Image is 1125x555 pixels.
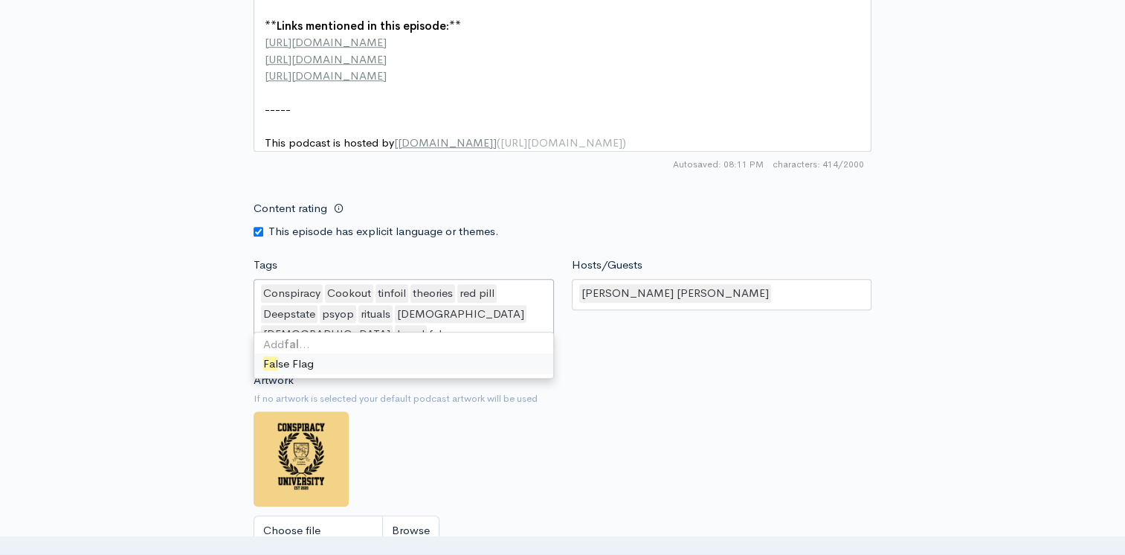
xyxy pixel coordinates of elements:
[277,19,449,33] span: Links mentioned in this episode:
[395,305,526,324] div: [DEMOGRAPHIC_DATA]
[410,284,455,303] div: theories
[579,284,771,303] div: [PERSON_NAME] [PERSON_NAME]
[265,52,387,66] span: [URL][DOMAIN_NAME]
[261,284,323,303] div: Conspiracy
[254,372,294,389] label: Artwork
[673,158,764,171] span: Autosaved: 08:11 PM
[395,325,427,344] div: Israel
[261,325,393,344] div: [DEMOGRAPHIC_DATA]
[254,353,553,375] div: se Flag
[457,284,497,303] div: red pill
[493,135,497,150] span: ]
[265,102,291,116] span: -----
[261,305,317,324] div: Deepstate
[398,135,493,150] span: [DOMAIN_NAME]
[254,391,871,406] small: If no artwork is selected your default podcast artwork will be used
[284,337,299,351] strong: fal
[375,284,408,303] div: tinfoil
[265,68,387,83] span: [URL][DOMAIN_NAME]
[254,336,553,353] div: Add …
[263,356,278,370] span: Fal
[265,35,387,49] span: [URL][DOMAIN_NAME]
[497,135,500,150] span: (
[394,135,398,150] span: [
[572,257,642,274] label: Hosts/Guests
[358,305,393,324] div: rituals
[320,305,356,324] div: psyop
[773,158,864,171] span: 414/2000
[268,223,499,240] label: This episode has explicit language or themes.
[325,284,373,303] div: Cookout
[622,135,626,150] span: )
[500,135,622,150] span: [URL][DOMAIN_NAME]
[254,193,327,224] label: Content rating
[265,135,626,150] span: This podcast is hosted by
[254,257,277,274] label: Tags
